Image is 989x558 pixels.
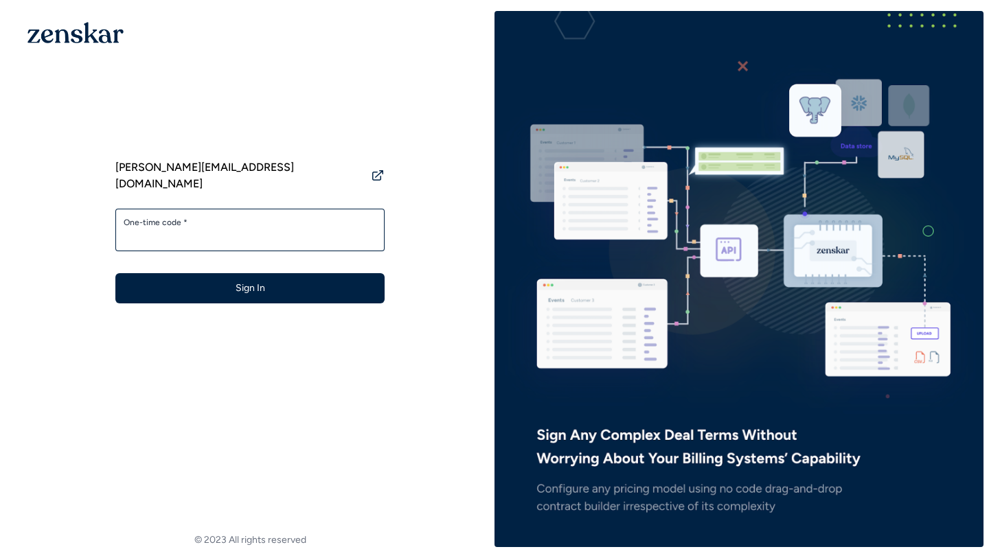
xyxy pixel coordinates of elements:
span: [PERSON_NAME][EMAIL_ADDRESS][DOMAIN_NAME] [115,159,365,192]
label: One-time code * [124,217,376,228]
img: 1OGAJ2xQqyY4LXKgY66KYq0eOWRCkrZdAb3gUhuVAqdWPZE9SRJmCz+oDMSn4zDLXe31Ii730ItAGKgCKgCCgCikA4Av8PJUP... [27,22,124,43]
footer: © 2023 All rights reserved [5,533,494,547]
button: Sign In [115,273,385,303]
